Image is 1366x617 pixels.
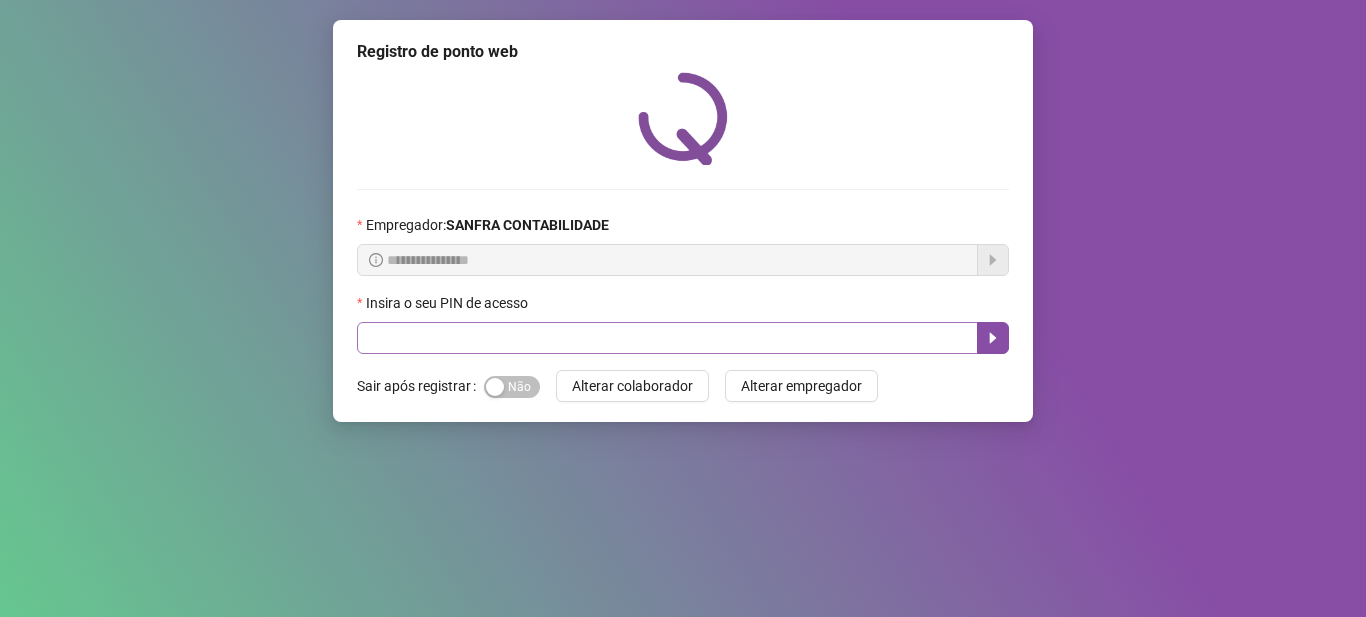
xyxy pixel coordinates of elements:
[366,214,609,236] span: Empregador :
[357,40,1009,64] div: Registro de ponto web
[638,72,728,165] img: QRPoint
[556,370,709,402] button: Alterar colaborador
[357,292,541,314] label: Insira o seu PIN de acesso
[369,253,383,267] span: info-circle
[446,217,609,233] strong: SANFRA CONTABILIDADE
[572,375,693,397] span: Alterar colaborador
[357,370,484,402] label: Sair após registrar
[741,375,862,397] span: Alterar empregador
[725,370,878,402] button: Alterar empregador
[985,330,1001,346] span: caret-right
